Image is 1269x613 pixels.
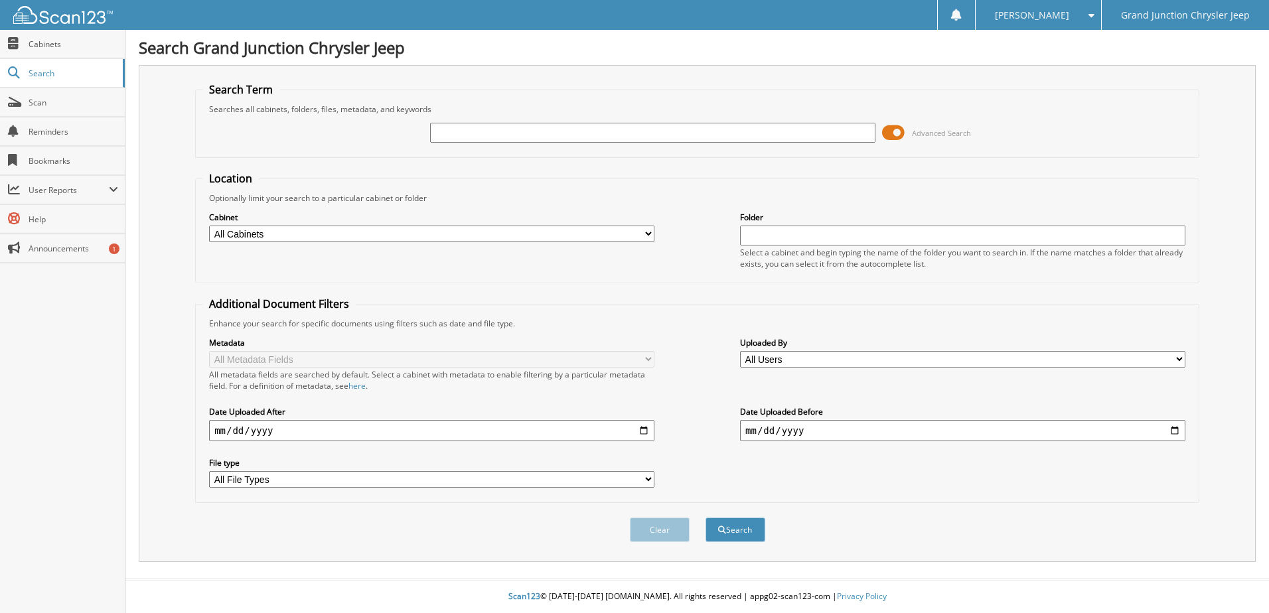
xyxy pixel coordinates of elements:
[202,171,259,186] legend: Location
[508,590,540,602] span: Scan123
[29,97,118,108] span: Scan
[29,243,118,254] span: Announcements
[139,36,1256,58] h1: Search Grand Junction Chrysler Jeep
[29,126,118,137] span: Reminders
[109,243,119,254] div: 1
[29,68,116,79] span: Search
[912,128,971,138] span: Advanced Search
[740,247,1185,269] div: Select a cabinet and begin typing the name of the folder you want to search in. If the name match...
[740,420,1185,441] input: end
[630,517,690,542] button: Clear
[209,337,654,348] label: Metadata
[209,420,654,441] input: start
[1121,11,1250,19] span: Grand Junction Chrysler Jeep
[209,406,654,417] label: Date Uploaded After
[202,318,1192,329] div: Enhance your search for specific documents using filters such as date and file type.
[209,369,654,391] div: All metadata fields are searched by default. Select a cabinet with metadata to enable filtering b...
[29,184,109,196] span: User Reports
[740,337,1185,348] label: Uploaded By
[29,214,118,225] span: Help
[202,103,1192,115] div: Searches all cabinets, folders, files, metadata, and keywords
[209,212,654,223] label: Cabinet
[125,580,1269,613] div: © [DATE]-[DATE] [DOMAIN_NAME]. All rights reserved | appg02-scan123-com |
[837,590,887,602] a: Privacy Policy
[740,406,1185,417] label: Date Uploaded Before
[706,517,765,542] button: Search
[995,11,1069,19] span: [PERSON_NAME]
[29,155,118,167] span: Bookmarks
[29,38,118,50] span: Cabinets
[202,82,279,97] legend: Search Term
[740,212,1185,223] label: Folder
[202,297,356,311] legend: Additional Document Filters
[348,380,366,391] a: here
[209,457,654,468] label: File type
[202,192,1192,204] div: Optionally limit your search to a particular cabinet or folder
[13,6,113,24] img: scan123-logo-white.svg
